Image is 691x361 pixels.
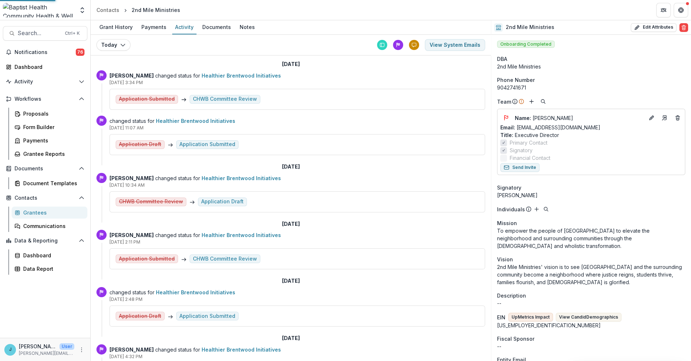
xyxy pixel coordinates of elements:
p: [DATE] 10:34 AM [109,182,485,188]
span: Primary Contact [510,139,547,146]
p: User [59,343,74,350]
a: Grantees [12,207,87,219]
p: changed status for [109,117,485,125]
p: [DATE] 2:11 PM [109,239,485,245]
strong: [PERSON_NAME] [109,72,154,79]
strong: [PERSON_NAME] [109,175,154,181]
img: Baptist Health Community Health & Well Being logo [3,3,74,17]
button: Open Workflows [3,93,87,105]
div: CHWB Committee Review [193,96,257,102]
button: Send Invite [500,163,539,172]
span: Signatory [510,146,533,154]
div: Form Builder [23,123,82,131]
button: Delete [679,23,688,32]
button: Open entity switcher [77,3,87,17]
div: Activity [172,22,196,32]
p: EIN [497,314,505,321]
p: [PERSON_NAME] [515,114,644,122]
button: Notifications76 [3,46,87,58]
span: 76 [76,49,84,56]
button: View System Emails [425,39,485,51]
span: Signatory [497,184,521,191]
a: Healthier Brentwood Initiatives [202,72,281,79]
div: Jennifer [9,347,12,352]
button: Open Documents [3,163,87,174]
span: Fiscal Sponsor [497,335,534,343]
a: Dashboard [3,61,87,73]
div: Documents [199,22,234,32]
a: Notes [237,20,258,34]
p: changed status for [109,289,485,296]
a: Proposals [12,108,87,120]
a: Healthier Brentwood Initiatives [202,175,281,181]
div: Ctrl + K [63,29,81,37]
div: Grantee Reports [23,150,82,158]
a: Email: [EMAIL_ADDRESS][DOMAIN_NAME] [500,124,600,131]
span: DBA [497,55,507,63]
div: Communications [23,222,82,230]
div: 2nd Mile Ministries [497,63,685,70]
strong: [PERSON_NAME] [109,347,154,353]
s: Application Submitted [119,256,175,262]
div: [US_EMPLOYER_IDENTIFICATION_NUMBER] [497,321,685,329]
button: Edit Attributes [631,23,676,32]
div: Data Report [23,265,82,273]
a: Grant History [96,20,136,34]
a: Dashboard [12,249,87,261]
button: Search [542,205,550,213]
div: Payments [23,137,82,144]
a: Document Templates [12,177,87,189]
span: Onboarding Completed [497,41,555,48]
div: [PERSON_NAME] [497,191,685,199]
button: Add [532,205,541,213]
p: changed status for [109,231,485,239]
p: [PERSON_NAME] [19,343,57,350]
p: Individuals [497,206,525,213]
button: Today [96,39,131,51]
p: [DATE] 4:32 PM [109,353,485,360]
a: Healthier Brentwood Initiatives [202,232,281,238]
span: Name : [515,115,531,121]
span: Mission [497,219,517,227]
h2: 2nd Mile Ministries [506,24,554,30]
p: changed status for [109,72,485,79]
a: Activity [172,20,196,34]
div: 9042741671 [497,84,685,91]
button: Edit [647,113,656,122]
p: [PERSON_NAME][EMAIL_ADDRESS][PERSON_NAME][DOMAIN_NAME] [19,350,74,357]
span: Phone Number [497,76,535,84]
div: Document Templates [23,179,82,187]
nav: breadcrumb [94,5,183,15]
p: Executive Director [500,131,682,139]
p: 2nd Mile Ministries' vision is to see [GEOGRAPHIC_DATA] and the surrounding community become a ne... [497,263,685,286]
div: Application Submitted [179,141,235,148]
button: More [77,345,86,354]
h2: [DATE] [282,221,300,227]
h2: [DATE] [282,278,300,284]
p: [DATE] 11:07 AM [109,125,485,131]
p: changed status for [109,346,485,353]
strong: [PERSON_NAME] [109,232,154,238]
span: Activity [15,79,76,85]
div: Dashboard [23,252,82,259]
a: Name: [PERSON_NAME] [515,114,644,122]
button: Open Contacts [3,192,87,204]
h2: [DATE] [282,335,300,341]
a: Communications [12,220,87,232]
span: Notifications [15,49,76,55]
span: Title : [500,132,513,138]
span: Search... [18,30,61,37]
button: UpMetrics Impact [508,313,553,321]
p: -- [497,299,685,307]
button: View CandidDemographics [556,313,621,321]
a: Form Builder [12,121,87,133]
div: Payments [138,22,169,32]
a: Documents [199,20,234,34]
p: Team [497,98,511,105]
span: Workflows [15,96,76,102]
span: Documents [15,166,76,172]
div: Notes [237,22,258,32]
h2: [DATE] [282,61,300,67]
span: Financial Contact [510,154,550,162]
a: Data Report [12,263,87,275]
